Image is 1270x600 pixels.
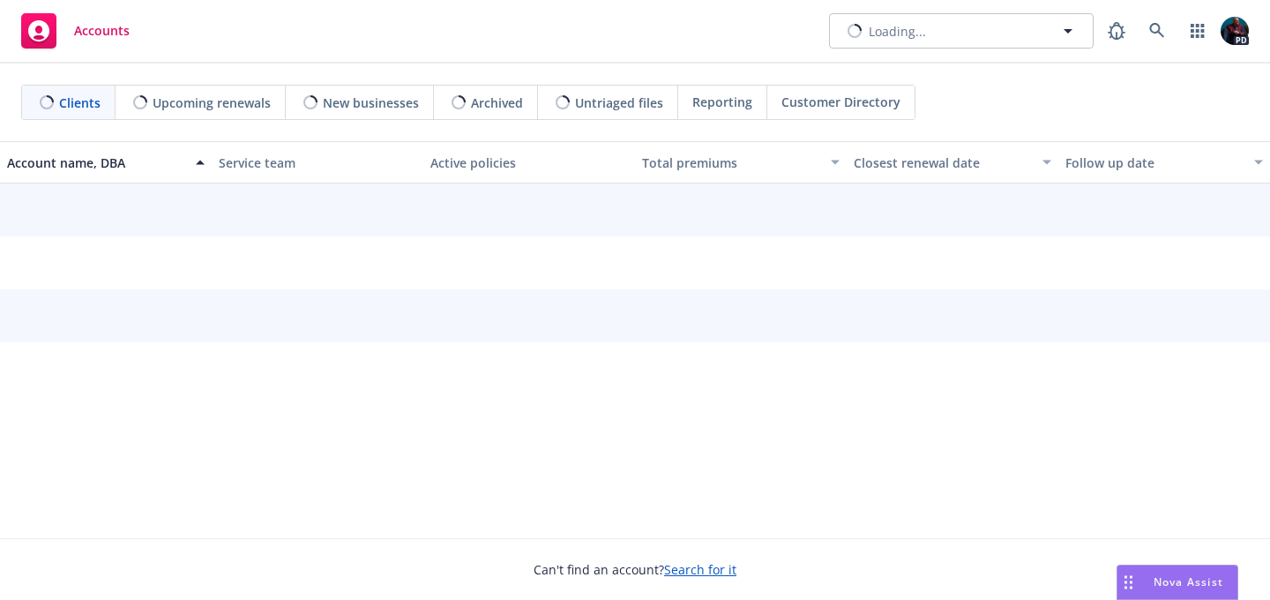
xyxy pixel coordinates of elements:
img: photo [1221,17,1249,45]
span: Accounts [74,24,130,38]
a: Report a Bug [1099,13,1134,49]
div: Drag to move [1117,566,1139,599]
span: Nova Assist [1154,574,1223,589]
button: Loading... [829,13,1094,49]
div: Account name, DBA [7,154,185,172]
span: Upcoming renewals [153,94,271,112]
span: Untriaged files [575,94,663,112]
a: Search [1139,13,1175,49]
button: Closest renewal date [847,141,1058,184]
a: Search for it [664,561,736,578]
span: Can't find an account? [534,560,736,579]
span: Archived [471,94,523,112]
a: Accounts [14,6,137,56]
span: Customer Directory [781,93,900,111]
button: Follow up date [1058,141,1270,184]
button: Service team [212,141,423,184]
button: Active policies [423,141,635,184]
div: Closest renewal date [854,154,1032,172]
span: Clients [59,94,101,112]
button: Total premiums [635,141,847,184]
a: Switch app [1180,13,1215,49]
span: Loading... [869,22,926,41]
div: Service team [219,154,416,172]
div: Total premiums [642,154,820,172]
span: Reporting [692,93,752,111]
div: Follow up date [1065,154,1244,172]
button: Nova Assist [1117,565,1238,600]
span: New businesses [323,94,419,112]
div: Active policies [430,154,628,172]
